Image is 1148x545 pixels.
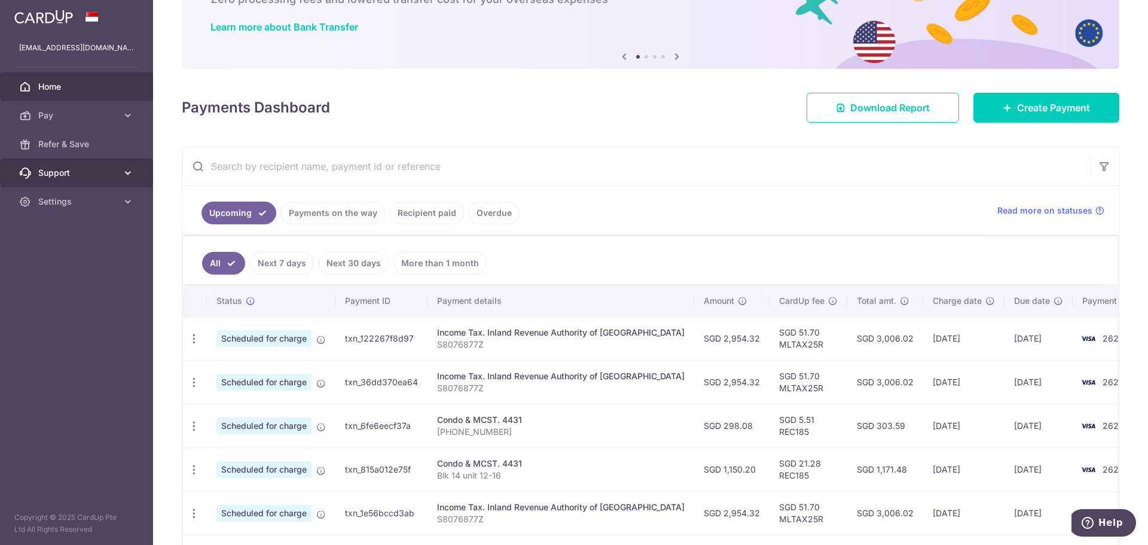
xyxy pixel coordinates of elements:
[210,21,358,33] a: Learn more about Bank Transfer
[216,295,242,307] span: Status
[437,513,685,525] p: S8076877Z
[923,447,1004,491] td: [DATE]
[216,418,312,434] span: Scheduled for charge
[38,167,117,179] span: Support
[694,447,770,491] td: SGD 1,150.20
[250,252,314,275] a: Next 7 days
[469,202,520,224] a: Overdue
[847,447,923,491] td: SGD 1,171.48
[704,295,734,307] span: Amount
[182,97,330,118] h4: Payments Dashboard
[694,491,770,535] td: SGD 2,954.32
[1071,509,1136,539] iframe: Opens a widget where you can find more information
[437,339,685,351] p: S8076877Z
[694,404,770,447] td: SGD 298.08
[216,374,312,391] span: Scheduled for charge
[335,404,428,447] td: txn_6fe6eecf37a
[437,327,685,339] div: Income Tax. Inland Revenue Authority of [GEOGRAPHIC_DATA]
[1103,333,1124,343] span: 2628
[38,81,117,93] span: Home
[1076,462,1100,477] img: Bank Card
[1004,404,1073,447] td: [DATE]
[770,360,847,404] td: SGD 51.70 MLTAX25R
[694,360,770,404] td: SGD 2,954.32
[847,404,923,447] td: SGD 303.59
[437,470,685,482] p: Blk 14 unit 12-16
[437,501,685,513] div: Income Tax. Inland Revenue Authority of [GEOGRAPHIC_DATA]
[19,42,134,54] p: [EMAIL_ADDRESS][DOMAIN_NAME]
[1076,375,1100,389] img: Bank Card
[437,382,685,394] p: S8076877Z
[319,252,389,275] a: Next 30 days
[437,370,685,382] div: Income Tax. Inland Revenue Authority of [GEOGRAPHIC_DATA]
[847,491,923,535] td: SGD 3,006.02
[694,316,770,360] td: SGD 2,954.32
[216,461,312,478] span: Scheduled for charge
[428,285,694,316] th: Payment details
[850,101,930,115] span: Download Report
[1004,316,1073,360] td: [DATE]
[807,93,959,123] a: Download Report
[390,202,464,224] a: Recipient paid
[1076,331,1100,346] img: Bank Card
[923,491,1004,535] td: [DATE]
[1017,101,1090,115] span: Create Payment
[182,147,1090,185] input: Search by recipient name, payment id or reference
[38,196,117,208] span: Settings
[779,295,825,307] span: CardUp fee
[847,360,923,404] td: SGD 3,006.02
[857,295,896,307] span: Total amt.
[973,93,1119,123] a: Create Payment
[1004,491,1073,535] td: [DATE]
[923,360,1004,404] td: [DATE]
[847,316,923,360] td: SGD 3,006.02
[216,505,312,522] span: Scheduled for charge
[335,285,428,316] th: Payment ID
[997,205,1104,217] a: Read more on statuses
[770,447,847,491] td: SGD 21.28 REC185
[38,138,117,150] span: Refer & Save
[997,205,1092,217] span: Read more on statuses
[437,414,685,426] div: Condo & MCST. 4431
[393,252,487,275] a: More than 1 month
[216,330,312,347] span: Scheduled for charge
[201,202,276,224] a: Upcoming
[770,491,847,535] td: SGD 51.70 MLTAX25R
[202,252,245,275] a: All
[1014,295,1050,307] span: Due date
[1076,419,1100,433] img: Bank Card
[14,10,73,24] img: CardUp
[281,202,385,224] a: Payments on the way
[335,316,428,360] td: txn_122267f8d97
[1004,360,1073,404] td: [DATE]
[38,109,117,121] span: Pay
[1103,464,1124,474] span: 2628
[770,316,847,360] td: SGD 51.70 MLTAX25R
[437,426,685,438] p: [PHONE_NUMBER]
[770,404,847,447] td: SGD 5.51 REC185
[923,316,1004,360] td: [DATE]
[1103,421,1124,431] span: 2628
[1103,377,1124,387] span: 2628
[335,360,428,404] td: txn_36dd370ea64
[1103,508,1124,518] span: 2628
[933,295,982,307] span: Charge date
[437,458,685,470] div: Condo & MCST. 4431
[335,447,428,491] td: txn_815a012e75f
[1076,506,1100,520] img: Bank Card
[335,491,428,535] td: txn_1e56bccd3ab
[1004,447,1073,491] td: [DATE]
[923,404,1004,447] td: [DATE]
